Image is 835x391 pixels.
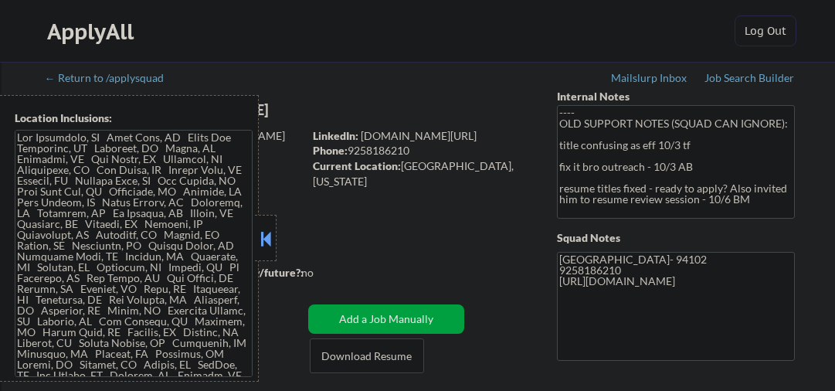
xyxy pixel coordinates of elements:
[310,338,424,373] button: Download Resume
[47,19,138,45] div: ApplyAll
[611,73,688,83] div: Mailslurp Inbox
[313,144,348,157] strong: Phone:
[45,72,178,87] a: ← Return to /applysquad
[313,159,401,172] strong: Current Location:
[15,110,253,126] div: Location Inclusions:
[313,129,358,142] strong: LinkedIn:
[313,158,531,189] div: [GEOGRAPHIC_DATA], [US_STATE]
[361,129,477,142] a: [DOMAIN_NAME][URL]
[301,265,345,280] div: no
[308,304,464,334] button: Add a Job Manually
[704,72,795,87] a: Job Search Builder
[611,72,688,87] a: Mailslurp Inbox
[45,73,178,83] div: ← Return to /applysquad
[735,15,796,46] button: Log Out
[313,143,531,158] div: 9258186210
[557,230,795,246] div: Squad Notes
[557,89,795,104] div: Internal Notes
[704,73,795,83] div: Job Search Builder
